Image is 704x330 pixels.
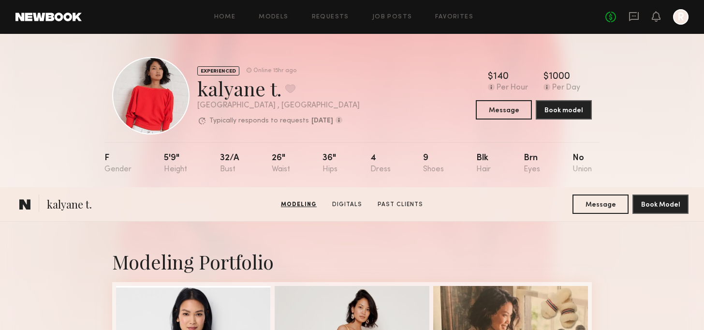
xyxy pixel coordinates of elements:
a: Models [259,14,288,20]
div: Online 15hr ago [253,68,296,74]
div: 36" [323,154,337,174]
a: Favorites [435,14,473,20]
a: Digitals [328,200,366,209]
div: Brn [524,154,540,174]
div: 32/a [220,154,239,174]
p: Typically responds to requests [209,118,309,124]
div: 1000 [549,72,570,82]
div: Per Hour [497,84,528,92]
div: 4 [370,154,391,174]
div: 26" [272,154,290,174]
div: [GEOGRAPHIC_DATA] , [GEOGRAPHIC_DATA] [197,102,360,110]
b: [DATE] [311,118,333,124]
a: Past Clients [374,200,427,209]
div: No [572,154,592,174]
span: kalyane t. [47,197,92,214]
button: Book model [536,100,592,120]
a: Book Model [632,200,689,208]
div: $ [488,72,493,82]
div: 5'9" [164,154,187,174]
a: Home [214,14,236,20]
div: EXPERIENCED [197,66,239,75]
div: kalyane t. [197,75,360,101]
button: Message [572,195,629,214]
div: Blk [476,154,491,174]
a: Job Posts [372,14,412,20]
div: Modeling Portfolio [112,249,592,274]
a: Modeling [277,200,321,209]
div: F [104,154,132,174]
div: 9 [423,154,444,174]
div: 140 [493,72,509,82]
div: $ [543,72,549,82]
button: Message [476,100,532,120]
a: Requests [312,14,349,20]
button: Book Model [632,195,689,214]
div: Per Day [552,84,580,92]
a: R [673,9,689,25]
